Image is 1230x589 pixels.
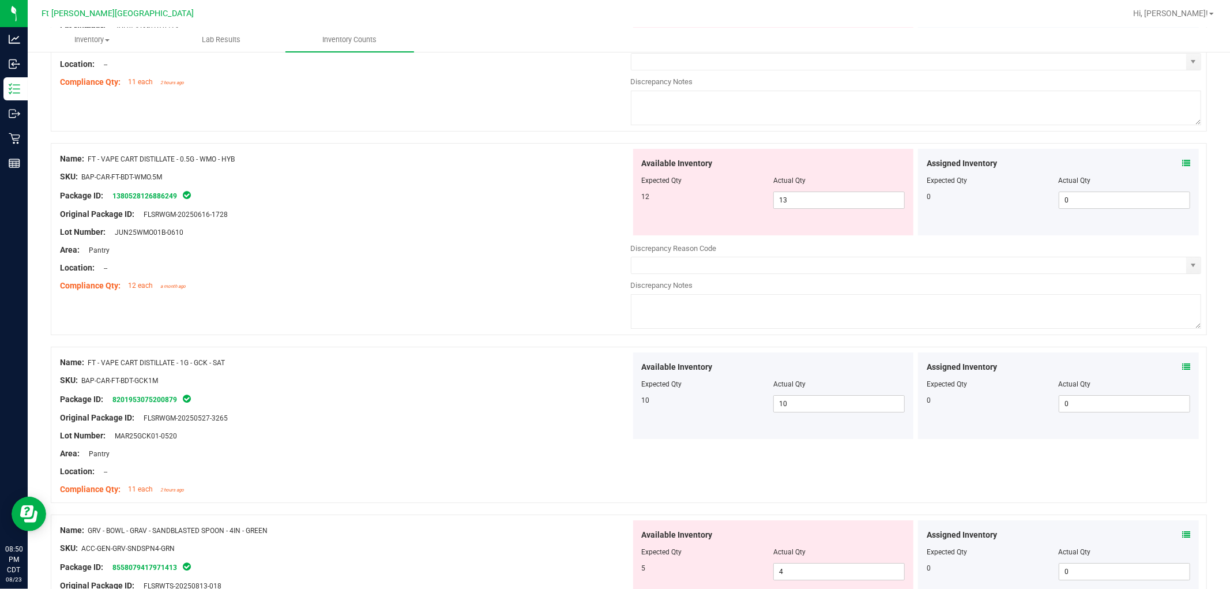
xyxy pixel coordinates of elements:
[60,526,84,535] span: Name:
[642,380,682,388] span: Expected Qty
[60,154,84,163] span: Name:
[109,228,183,237] span: JUN25WMO01B-0610
[83,450,110,458] span: Pantry
[60,358,84,367] span: Name:
[60,172,78,181] span: SKU:
[927,563,1058,573] div: 0
[128,485,153,493] span: 11 each
[112,192,177,200] a: 1380528126886249
[28,35,156,45] span: Inventory
[642,529,713,541] span: Available Inventory
[307,35,393,45] span: Inventory Counts
[1133,9,1208,18] span: Hi, [PERSON_NAME]!
[60,245,80,254] span: Area:
[642,157,713,170] span: Available Inventory
[774,396,904,412] input: 10
[60,209,134,219] span: Original Package ID:
[927,361,997,373] span: Assigned Inventory
[28,28,156,52] a: Inventory
[9,58,20,70] inline-svg: Inbound
[285,28,414,52] a: Inventory Counts
[1059,175,1190,186] div: Actual Qty
[60,485,121,494] span: Compliance Qty:
[642,361,713,373] span: Available Inventory
[60,395,103,404] span: Package ID:
[60,263,95,272] span: Location:
[160,487,184,493] span: 2 hours ago
[60,449,80,458] span: Area:
[642,564,646,572] span: 5
[927,192,1058,202] div: 0
[182,393,192,404] span: In Sync
[927,175,1058,186] div: Expected Qty
[60,281,121,290] span: Compliance Qty:
[81,377,158,385] span: BAP-CAR-FT-BDT-GCK1M
[60,376,78,385] span: SKU:
[60,467,95,476] span: Location:
[81,545,175,553] span: ACC-GEN-GRV-SNDSPN4-GRN
[773,380,806,388] span: Actual Qty
[1059,547,1190,557] div: Actual Qty
[1186,257,1201,273] span: select
[5,575,22,584] p: 08/23
[12,497,46,531] iframe: Resource center
[9,157,20,169] inline-svg: Reports
[631,244,717,253] span: Discrepancy Reason Code
[109,432,177,440] span: MAR25GCK01-0520
[9,33,20,45] inline-svg: Analytics
[42,9,194,18] span: Ft [PERSON_NAME][GEOGRAPHIC_DATA]
[60,543,78,553] span: SKU:
[81,173,162,181] span: BAP-CAR-FT-BDT-WMO.5M
[60,191,103,200] span: Package ID:
[88,359,225,367] span: FT - VAPE CART DISTILLATE - 1G - GCK - SAT
[927,547,1058,557] div: Expected Qty
[98,61,107,69] span: --
[60,77,121,87] span: Compliance Qty:
[60,431,106,440] span: Lot Number:
[1186,54,1201,70] span: select
[642,193,650,201] span: 12
[88,527,268,535] span: GRV - BOWL - GRAV - SANDBLASTED SPOON - 4IN - GREEN
[60,227,106,237] span: Lot Number:
[88,155,235,163] span: FT - VAPE CART DISTILLATE - 0.5G - WMO - HYB
[83,246,110,254] span: Pantry
[182,561,192,572] span: In Sync
[60,413,134,422] span: Original Package ID:
[156,28,285,52] a: Lab Results
[9,133,20,144] inline-svg: Retail
[128,78,153,86] span: 11 each
[112,564,177,572] a: 8558079417971413
[773,548,806,556] span: Actual Qty
[112,396,177,404] a: 8201953075200879
[927,395,1058,406] div: 0
[927,529,997,541] span: Assigned Inventory
[182,189,192,201] span: In Sync
[9,108,20,119] inline-svg: Outbound
[138,211,228,219] span: FLSRWGM-20250616-1728
[642,177,682,185] span: Expected Qty
[1059,564,1190,580] input: 0
[60,562,103,572] span: Package ID:
[774,564,904,580] input: 4
[60,59,95,69] span: Location:
[1059,396,1190,412] input: 0
[631,76,1202,88] div: Discrepancy Notes
[927,157,997,170] span: Assigned Inventory
[186,35,256,45] span: Lab Results
[128,282,153,290] span: 12 each
[160,80,184,85] span: 2 hours ago
[642,396,650,404] span: 10
[631,280,1202,291] div: Discrepancy Notes
[1059,379,1190,389] div: Actual Qty
[774,192,904,208] input: 13
[5,544,22,575] p: 08:50 PM CDT
[1059,192,1190,208] input: 0
[98,264,107,272] span: --
[160,284,186,289] span: a month ago
[927,379,1058,389] div: Expected Qty
[773,177,806,185] span: Actual Qty
[138,414,228,422] span: FLSRWGM-20250527-3265
[9,83,20,95] inline-svg: Inventory
[98,468,107,476] span: --
[642,548,682,556] span: Expected Qty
